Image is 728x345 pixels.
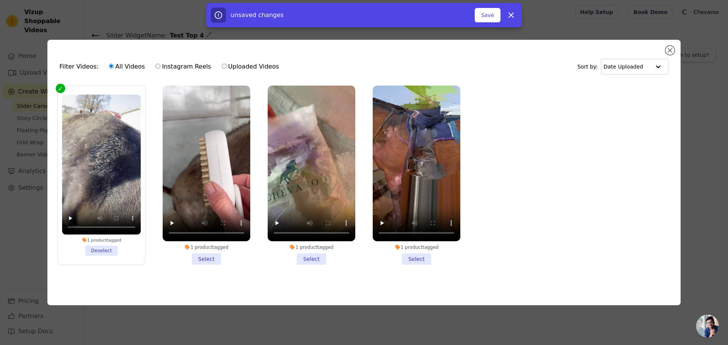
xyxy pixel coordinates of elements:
[231,11,284,19] span: unsaved changes
[221,62,279,72] label: Uploaded Videos
[163,244,250,250] div: 1 product tagged
[108,62,145,72] label: All Videos
[373,244,460,250] div: 1 product tagged
[577,59,669,75] div: Sort by:
[696,315,719,337] div: Open chat
[475,8,500,22] button: Save
[155,62,211,72] label: Instagram Reels
[665,46,675,55] button: Close modal
[268,244,355,250] div: 1 product tagged
[60,58,283,75] div: Filter Videos:
[62,237,141,243] div: 1 product tagged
